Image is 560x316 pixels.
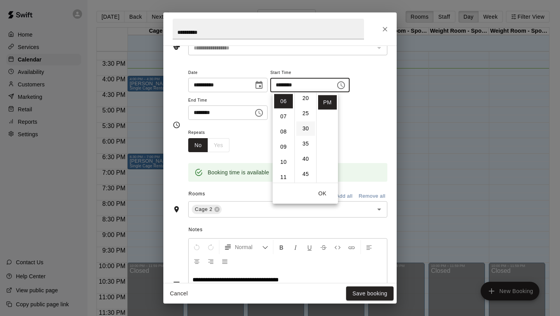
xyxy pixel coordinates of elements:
button: Insert Code [331,240,344,254]
li: 8 hours [274,125,293,139]
button: Undo [190,240,203,254]
span: Start Time [270,68,350,78]
li: 50 minutes [296,182,315,197]
li: 30 minutes [296,121,315,136]
button: Format Bold [275,240,288,254]
li: 10 hours [274,155,293,169]
ul: Select meridiem [316,93,338,183]
li: 6 hours [274,94,293,109]
button: Right Align [204,254,217,268]
button: Open [374,204,385,215]
svg: Timing [173,121,180,129]
span: Repeats [188,128,236,138]
li: 9 hours [274,140,293,154]
li: 7 hours [274,109,293,124]
div: Booking time is available [208,165,269,179]
li: 35 minutes [296,137,315,151]
div: Cage 2 [192,205,222,214]
button: Add all [332,190,357,202]
button: Format Strikethrough [317,240,330,254]
span: Cage 2 [192,205,215,213]
span: End Time [188,95,268,106]
li: 11 hours [274,170,293,184]
li: 45 minutes [296,167,315,181]
button: Center Align [190,254,203,268]
button: OK [310,186,335,201]
button: Format Underline [303,240,316,254]
svg: Notes [173,280,180,288]
span: Rooms [189,191,205,197]
ul: Select minutes [294,93,316,183]
button: Close [378,22,392,36]
li: PM [318,95,337,110]
button: Insert Link [345,240,358,254]
button: Choose time, selected time is 6:00 PM [333,77,349,93]
span: Notes [189,224,387,236]
button: Remove all [357,190,387,202]
svg: Rooms [173,205,180,213]
button: Justify Align [218,254,231,268]
button: Choose date, selected date is Oct 15, 2025 [251,77,267,93]
button: Format Italics [289,240,302,254]
button: No [188,138,208,153]
button: Cancel [166,286,191,301]
button: Redo [204,240,217,254]
li: 25 minutes [296,106,315,121]
div: The service of an existing booking cannot be changed [188,41,387,55]
span: Normal [235,243,262,251]
ul: Select hours [273,93,294,183]
li: 20 minutes [296,91,315,105]
button: Save booking [346,286,394,301]
button: Left Align [362,240,376,254]
li: 40 minutes [296,152,315,166]
span: Date [188,68,268,78]
svg: Service [173,44,180,52]
div: outlined button group [188,138,229,153]
button: Choose time, selected time is 8:00 PM [251,105,267,121]
button: Formatting Options [221,240,271,254]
